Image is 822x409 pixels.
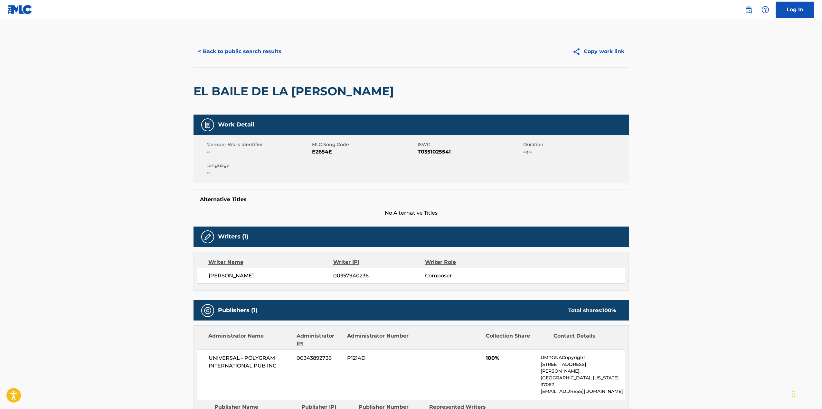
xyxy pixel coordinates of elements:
span: -- [206,148,310,156]
div: Writer IPI [333,258,425,266]
button: < Back to public search results [194,43,286,60]
div: Writer Role [425,258,508,266]
img: Work Detail [204,121,212,129]
span: ISWC [418,141,522,148]
span: Composer [425,272,508,280]
h5: Writers (1) [218,233,248,240]
img: help [761,6,769,14]
span: Duration [523,141,627,148]
div: Administrator Name [208,332,292,348]
img: search [745,6,752,14]
p: UMPGNACopyright [541,354,625,361]
span: MLC Song Code [312,141,416,148]
span: [PERSON_NAME] [209,272,334,280]
div: Administrator Number [347,332,410,348]
div: Arrastrar [792,385,796,404]
p: [GEOGRAPHIC_DATA], [US_STATE] 37067 [541,375,625,388]
h5: Alternative Titles [200,196,622,203]
span: Member Work Identifier [206,141,310,148]
div: Widget de chat [790,378,822,409]
img: MLC Logo [8,5,33,14]
iframe: Chat Widget [790,378,822,409]
div: Help [759,3,772,16]
div: Administrator IPI [297,332,342,348]
span: 00343892736 [297,354,342,362]
div: Contact Details [553,332,616,348]
span: -- [206,169,310,177]
span: P1214D [347,354,410,362]
img: Writers [204,233,212,241]
p: [STREET_ADDRESS][PERSON_NAME], [541,361,625,375]
div: Writer Name [208,258,334,266]
img: Publishers [204,307,212,314]
span: E2654E [312,148,416,156]
h5: Work Detail [218,121,254,128]
div: Total shares: [568,307,616,314]
p: [EMAIL_ADDRESS][DOMAIN_NAME] [541,388,625,395]
span: UNIVERSAL - POLYGRAM INTERNATIONAL PUB INC [209,354,292,370]
a: Public Search [742,3,755,16]
span: --:-- [523,148,627,156]
span: No Alternative Titles [194,209,629,217]
span: T0351025541 [418,148,522,156]
h2: EL BAILE DE LA [PERSON_NAME] [194,84,397,98]
h5: Publishers (1) [218,307,257,314]
div: Collection Share [486,332,548,348]
span: 00357940236 [333,272,425,280]
button: Copy work link [568,43,629,60]
img: Copy work link [572,48,584,56]
span: 100% [486,354,536,362]
span: Language [206,162,310,169]
a: Log In [776,2,814,18]
span: 100 % [602,307,616,313]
